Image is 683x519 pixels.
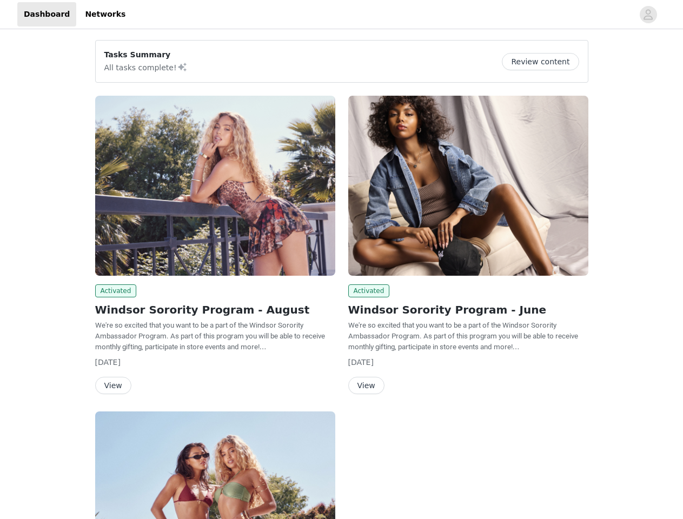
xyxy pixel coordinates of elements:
h2: Windsor Sorority Program - June [348,302,588,318]
button: View [95,377,131,394]
span: Activated [95,284,137,297]
span: [DATE] [348,358,374,367]
a: View [95,382,131,390]
a: Dashboard [17,2,76,26]
p: All tasks complete! [104,61,188,74]
span: Activated [348,284,390,297]
img: Windsor [95,96,335,276]
a: View [348,382,384,390]
h2: Windsor Sorority Program - August [95,302,335,318]
div: avatar [643,6,653,23]
img: Windsor [348,96,588,276]
span: [DATE] [95,358,121,367]
span: We're so excited that you want to be a part of the Windsor Sorority Ambassador Program. As part o... [348,321,578,351]
a: Networks [78,2,132,26]
button: View [348,377,384,394]
span: We're so excited that you want to be a part of the Windsor Sorority Ambassador Program. As part o... [95,321,325,351]
p: Tasks Summary [104,49,188,61]
button: Review content [502,53,579,70]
